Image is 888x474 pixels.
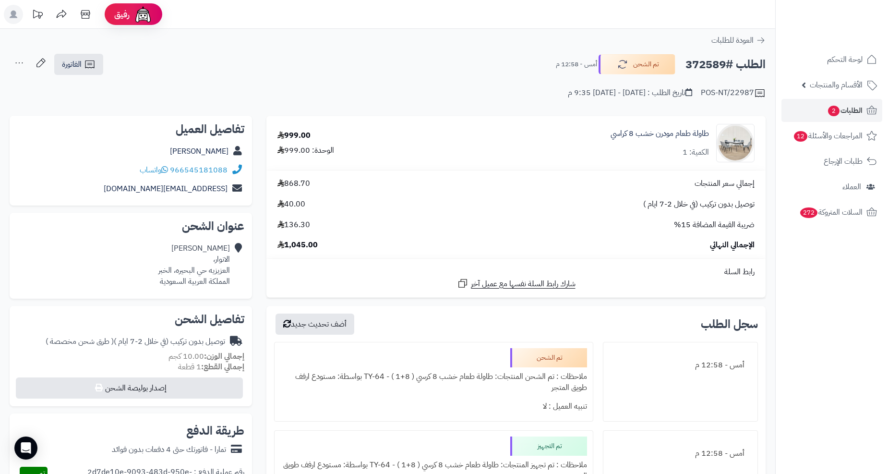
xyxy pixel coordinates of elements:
[277,178,310,189] span: 868.70
[810,78,863,92] span: الأقسام والمنتجات
[17,220,244,232] h2: عنوان الشحن
[17,314,244,325] h2: تفاصيل الشحن
[781,175,882,198] a: العملاء
[62,59,82,70] span: الفاتورة
[14,437,37,460] div: Open Intercom Messenger
[701,87,766,99] div: POS-NT/22987
[277,219,310,231] span: 136.30
[46,336,225,347] div: توصيل بدون تركيب (في خلال 2-7 ايام )
[133,5,153,24] img: ai-face.png
[170,164,228,176] a: 966545181088
[794,131,807,142] span: 12
[781,150,882,173] a: طلبات الإرجاع
[609,444,752,463] div: أمس - 12:58 م
[280,367,587,397] div: ملاحظات : تم الشحن المنتجات: طاولة طعام خشب 8 كرسي ( 8+1 ) - TY-64 بواسطة: مستودع ارفف طويق المتجر
[270,267,762,278] div: رابط السلة
[114,9,130,20] span: رفيق
[186,425,244,437] h2: طريقة الدفع
[54,54,103,75] a: الفاتورة
[46,336,114,347] span: ( طرق شحن مخصصة )
[827,104,863,117] span: الطلبات
[711,35,766,46] a: العودة للطلبات
[556,60,597,69] small: أمس - 12:58 م
[824,155,863,168] span: طلبات الإرجاع
[781,99,882,122] a: الطلبات2
[781,201,882,224] a: السلات المتروكة272
[201,361,244,373] strong: إجمالي القطع:
[643,199,755,210] span: توصيل بدون تركيب (في خلال 2-7 ايام )
[471,279,576,290] span: شارك رابط السلة نفسها مع عميل آخر
[800,207,817,218] span: 272
[683,147,709,158] div: الكمية: 1
[112,444,226,455] div: تمارا - فاتورتك حتى 4 دفعات بدون فوائد
[25,5,49,26] a: تحديثات المنصة
[695,178,755,189] span: إجمالي سعر المنتجات
[204,351,244,362] strong: إجمالي الوزن:
[158,243,230,287] div: [PERSON_NAME] الانوار، العزيزيه حي البحيره، الخبر المملكة العربية السعودية
[793,129,863,143] span: المراجعات والأسئلة
[140,164,168,176] a: واتساب
[685,55,766,74] h2: الطلب #372589
[781,124,882,147] a: المراجعات والأسئلة12
[510,437,587,456] div: تم التجهيز
[828,106,840,116] span: 2
[674,219,755,231] span: ضريبة القيمة المضافة 15%
[17,123,244,135] h2: تفاصيل العميل
[277,199,305,210] span: 40.00
[104,183,228,194] a: [EMAIL_ADDRESS][DOMAIN_NAME]
[457,278,576,290] a: شارك رابط السلة نفسها مع عميل آخر
[599,54,675,74] button: تم الشحن
[170,146,228,157] a: [PERSON_NAME]
[277,130,311,141] div: 999.00
[168,351,244,362] small: 10.00 كجم
[178,361,244,373] small: 1 قطعة
[277,240,318,251] span: 1,045.00
[276,314,354,335] button: أضف تحديث جديد
[842,180,861,194] span: العملاء
[280,397,587,416] div: تنبيه العميل : لا
[711,35,754,46] span: العودة للطلبات
[277,145,334,156] div: الوحدة: 999.00
[16,377,243,399] button: إصدار بوليصة الشحن
[710,240,755,251] span: الإجمالي النهائي
[701,318,758,330] h3: سجل الطلب
[717,124,754,162] img: 1752669683-1-90x90.jpg
[611,128,709,139] a: طاولة طعام مودرن خشب 8 كراسي
[781,48,882,71] a: لوحة التحكم
[823,27,879,47] img: logo-2.png
[799,206,863,219] span: السلات المتروكة
[827,53,863,66] span: لوحة التحكم
[510,348,587,367] div: تم الشحن
[609,356,752,375] div: أمس - 12:58 م
[568,87,692,98] div: تاريخ الطلب : [DATE] - [DATE] 9:35 م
